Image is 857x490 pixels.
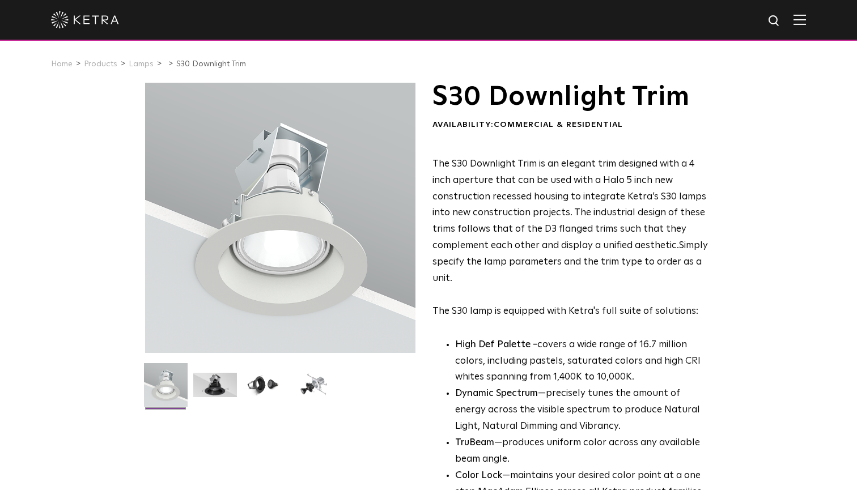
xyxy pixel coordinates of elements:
strong: Color Lock [455,471,502,480]
a: Products [84,60,117,68]
li: —precisely tunes the amount of energy across the visible spectrum to produce Natural Light, Natur... [455,386,708,435]
a: Lamps [129,60,154,68]
img: ketra-logo-2019-white [51,11,119,28]
img: Hamburger%20Nav.svg [794,14,806,25]
a: Home [51,60,73,68]
strong: High Def Palette - [455,340,537,350]
li: —produces uniform color across any available beam angle. [455,435,708,468]
strong: TruBeam [455,438,494,448]
img: S30 Halo Downlight_Table Top_Black [243,373,286,406]
span: Simply specify the lamp parameters and the trim type to order as a unit.​ [432,241,708,283]
img: S30 Halo Downlight_Exploded_Black [292,373,336,406]
img: S30 Halo Downlight_Hero_Black_Gradient [193,373,237,406]
h1: S30 Downlight Trim [432,83,708,111]
img: search icon [767,14,782,28]
span: Commercial & Residential [494,121,623,129]
span: The S30 Downlight Trim is an elegant trim designed with a 4 inch aperture that can be used with a... [432,159,706,250]
strong: Dynamic Spectrum [455,389,538,398]
div: Availability: [432,120,708,131]
a: S30 Downlight Trim [176,60,246,68]
img: S30-DownlightTrim-2021-Web-Square [144,363,188,415]
p: covers a wide range of 16.7 million colors, including pastels, saturated colors and high CRI whit... [455,337,708,386]
p: The S30 lamp is equipped with Ketra's full suite of solutions: [432,156,708,320]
